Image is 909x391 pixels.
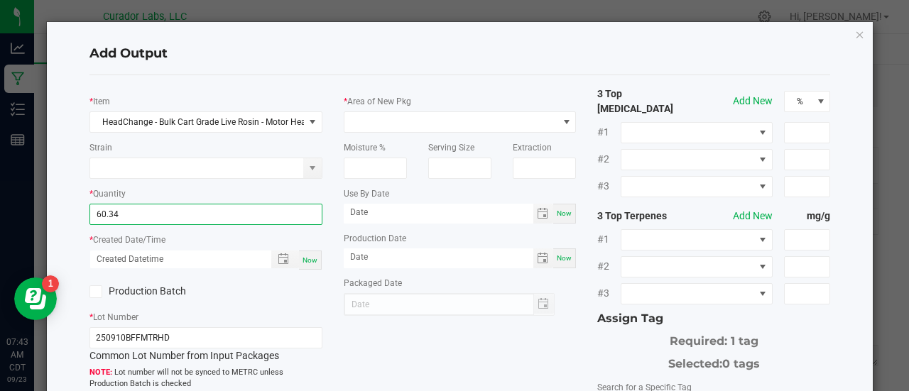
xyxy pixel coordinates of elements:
[597,286,621,301] span: #3
[344,141,386,154] label: Moisture %
[733,94,773,109] button: Add New
[597,350,830,373] div: Selected:
[271,250,299,268] span: Toggle popup
[303,256,317,264] span: Now
[90,112,304,132] span: HeadChange - Bulk Cart Grade Live Rosin - Motor Head
[597,310,830,327] div: Assign Tag
[89,284,195,299] label: Production Batch
[344,232,406,245] label: Production Date
[344,248,533,266] input: Date
[93,233,165,246] label: Created Date/Time
[597,209,690,224] strong: 3 Top Terpenes
[93,95,110,108] label: Item
[42,275,59,292] iframe: Resource center unread badge
[533,248,554,268] span: Toggle calendar
[89,141,112,154] label: Strain
[621,283,772,304] span: NO DATA FOUND
[89,327,322,363] div: Common Lot Number from Input Packages
[14,277,57,320] iframe: Resource center
[344,277,402,290] label: Packaged Date
[89,367,322,390] span: Lot number will not be synced to METRC unless Production Batch is checked
[784,209,831,224] strong: mg/g
[513,141,552,154] label: Extraction
[597,87,690,116] strong: 3 Top [MEDICAL_DATA]
[533,204,554,224] span: Toggle calendar
[344,187,389,200] label: Use By Date
[428,141,474,154] label: Serving Size
[93,311,138,324] label: Lot Number
[90,250,256,268] input: Created Datetime
[557,254,572,262] span: Now
[621,256,772,277] span: NO DATA FOUND
[344,204,533,221] input: Date
[89,45,831,63] h4: Add Output
[597,152,621,167] span: #2
[597,232,621,247] span: #1
[597,327,830,350] div: Required: 1 tag
[557,209,572,217] span: Now
[621,229,772,250] span: NO DATA FOUND
[597,125,621,140] span: #1
[785,92,812,111] span: %
[722,357,760,370] span: 0 tags
[597,179,621,194] span: #3
[93,187,126,200] label: Quantity
[347,95,411,108] label: Area of New Pkg
[597,259,621,274] span: #2
[733,209,773,224] button: Add New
